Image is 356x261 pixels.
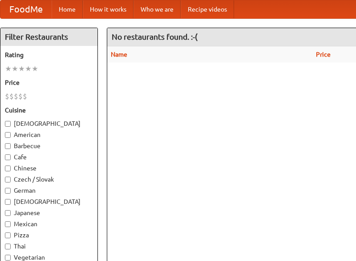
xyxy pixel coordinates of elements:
li: ★ [18,64,25,74]
a: Price [316,51,331,58]
label: Thai [5,242,93,251]
a: How it works [83,0,133,18]
input: Pizza [5,232,11,238]
a: Who we are [133,0,181,18]
label: Japanese [5,208,93,217]
input: Barbecue [5,143,11,149]
input: Japanese [5,210,11,216]
input: German [5,188,11,194]
li: $ [23,91,27,101]
h5: Rating [5,50,93,59]
label: Barbecue [5,141,93,150]
a: Home [52,0,83,18]
li: ★ [5,64,12,74]
h5: Price [5,78,93,87]
label: [DEMOGRAPHIC_DATA] [5,197,93,206]
input: Mexican [5,221,11,227]
label: Mexican [5,220,93,228]
label: [DEMOGRAPHIC_DATA] [5,119,93,128]
input: American [5,132,11,138]
li: ★ [12,64,18,74]
input: Chinese [5,166,11,171]
a: Recipe videos [181,0,234,18]
input: [DEMOGRAPHIC_DATA] [5,121,11,127]
input: Czech / Slovak [5,177,11,182]
label: German [5,186,93,195]
label: Cafe [5,153,93,162]
input: Vegetarian [5,255,11,261]
h5: Cuisine [5,106,93,115]
h4: Filter Restaurants [0,28,97,46]
li: ★ [25,64,32,74]
li: $ [14,91,18,101]
li: $ [18,91,23,101]
label: Chinese [5,164,93,173]
li: $ [5,91,9,101]
label: Czech / Slovak [5,175,93,184]
input: Cafe [5,154,11,160]
a: Name [111,51,127,58]
label: American [5,130,93,139]
a: FoodMe [0,0,52,18]
li: ★ [32,64,38,74]
li: $ [9,91,14,101]
label: Pizza [5,231,93,240]
input: [DEMOGRAPHIC_DATA] [5,199,11,205]
ng-pluralize: No restaurants found. :-( [112,33,198,41]
input: Thai [5,244,11,249]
